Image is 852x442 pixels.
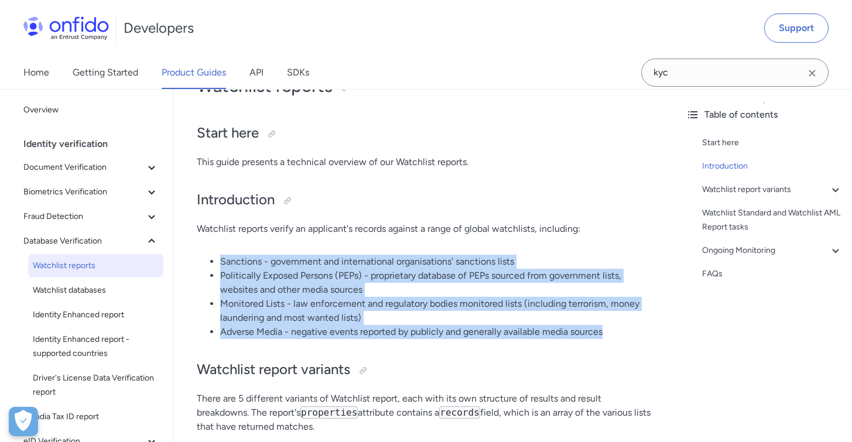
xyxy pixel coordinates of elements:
[702,136,843,150] a: Start here
[702,267,843,281] a: FAQs
[33,410,159,424] span: India Tax ID report
[9,407,38,436] div: Cookie Preferences
[23,210,145,224] span: Fraud Detection
[33,333,159,361] span: Identity Enhanced report - supported countries
[197,360,653,380] h2: Watchlist report variants
[702,206,843,234] a: Watchlist Standard and Watchlist AML Report tasks
[220,255,653,269] li: Sanctions - government and international organisations' sanctions lists
[19,98,163,122] a: Overview
[249,56,264,89] a: API
[197,222,653,236] p: Watchlist reports verify an applicant's records against a range of global watchlists, including:
[33,371,159,399] span: Driver's License Data Verification report
[19,229,163,253] button: Database Verification
[702,244,843,258] a: Ongoing Monitoring
[23,16,109,40] img: Onfido Logo
[28,366,163,404] a: Driver's License Data Verification report
[9,407,38,436] button: Open Preferences
[19,205,163,228] button: Fraud Detection
[23,185,145,199] span: Biometrics Verification
[33,308,159,322] span: Identity Enhanced report
[124,19,194,37] h1: Developers
[300,406,358,419] code: properties
[641,59,829,87] input: Onfido search input field
[197,155,653,169] p: This guide presents a technical overview of our Watchlist reports.
[23,234,145,248] span: Database Verification
[220,325,653,339] li: Adverse Media - negative events reported by publicly and generally available media sources
[19,180,163,204] button: Biometrics Verification
[439,406,480,419] code: records
[23,160,145,174] span: Document Verification
[220,297,653,325] li: Monitored Lists - law enforcement and regulatory bodies monitored lists (including terrorism, mon...
[287,56,309,89] a: SDKs
[23,103,159,117] span: Overview
[23,132,168,156] div: Identity verification
[702,159,843,173] a: Introduction
[197,124,653,143] h2: Start here
[28,279,163,302] a: Watchlist databases
[702,183,843,197] a: Watchlist report variants
[197,392,653,434] p: There are 5 different variants of Watchlist report, each with its own structure of results and re...
[220,269,653,297] li: Politically Exposed Persons (PEPs) - proprietary database of PEPs sourced from government lists, ...
[805,66,819,80] svg: Clear search field button
[19,156,163,179] button: Document Verification
[73,56,138,89] a: Getting Started
[33,283,159,297] span: Watchlist databases
[28,405,163,429] a: India Tax ID report
[197,190,653,210] h2: Introduction
[162,56,226,89] a: Product Guides
[28,328,163,365] a: Identity Enhanced report - supported countries
[764,13,829,43] a: Support
[28,254,163,277] a: Watchlist reports
[686,108,843,122] div: Table of contents
[23,56,49,89] a: Home
[33,259,159,273] span: Watchlist reports
[28,303,163,327] a: Identity Enhanced report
